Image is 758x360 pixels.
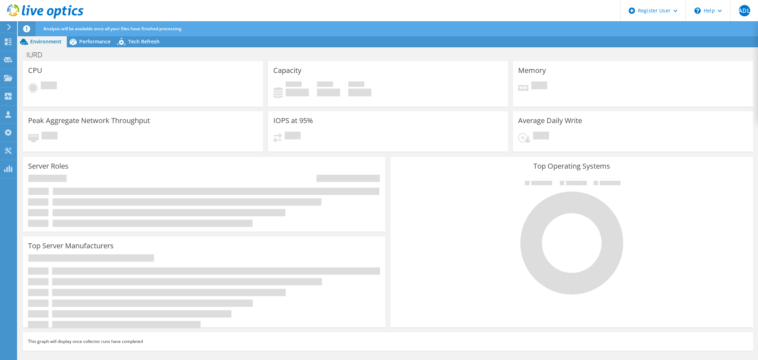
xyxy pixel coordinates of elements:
span: Pending [533,132,549,141]
h1: IURD [23,51,53,59]
h4: 0 GiB [317,89,340,96]
span: Total [348,81,364,89]
span: Pending [285,132,301,141]
span: Used [286,81,302,89]
svg: \n [694,7,701,14]
h3: Server Roles [28,162,69,170]
span: Performance [79,38,111,45]
h3: Average Daily Write [518,117,582,125]
h3: Capacity [273,67,301,74]
span: Pending [41,81,57,91]
span: Analysis will be available once all your files have finished processing. [43,26,182,32]
span: ADL [739,5,750,16]
h3: Memory [518,67,546,74]
h4: 0 GiB [286,89,309,96]
span: Pending [531,81,547,91]
h4: 0 GiB [348,89,371,96]
h3: Top Operating Systems [396,162,747,170]
span: Pending [42,132,58,141]
h3: IOPS at 95% [273,117,313,125]
span: Free [317,81,333,89]
div: This graph will display once collector runs have completed [23,332,753,351]
h3: Peak Aggregate Network Throughput [28,117,150,125]
span: Environment [30,38,61,45]
h3: CPU [28,67,42,74]
h3: Top Server Manufacturers [28,242,114,250]
span: Tech Refresh [128,38,160,45]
